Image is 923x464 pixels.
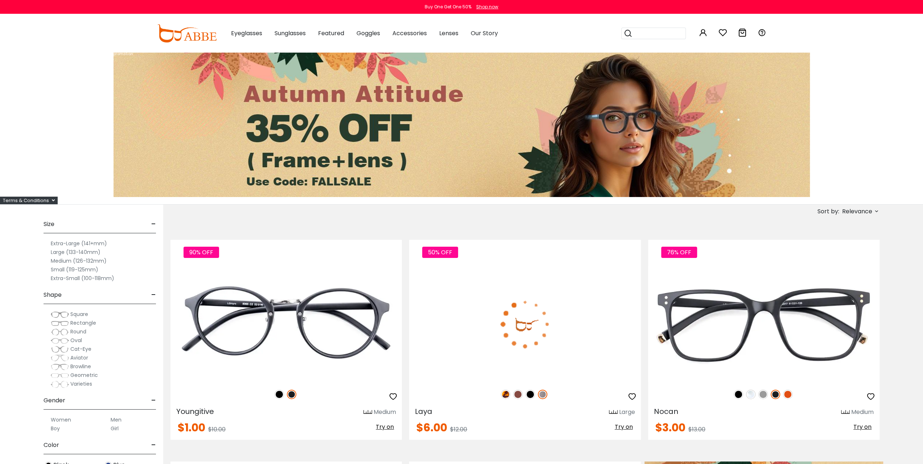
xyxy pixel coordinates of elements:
[51,274,114,283] label: Extra-Small (100-118mm)
[151,215,156,233] span: -
[374,408,396,416] div: Medium
[501,390,510,399] img: Leopard
[376,423,394,431] span: Try on
[111,415,121,424] label: Men
[51,424,60,433] label: Boy
[526,390,535,399] img: Black
[114,52,133,56] h1: promotion
[51,311,69,318] img: Square.png
[44,392,65,409] span: Gender
[70,345,91,353] span: Cat-Eye
[476,4,498,10] div: Shop now
[70,371,98,379] span: Geometric
[51,363,69,370] img: Browline.png
[70,319,96,327] span: Rectangle
[184,247,219,258] span: 90% OFF
[853,423,872,431] span: Try on
[157,24,217,42] img: abbeglasses.com
[151,286,156,304] span: -
[851,408,874,416] div: Medium
[176,406,214,416] span: Youngitive
[51,337,69,344] img: Oval.png
[44,436,59,454] span: Color
[422,247,458,258] span: 50% OFF
[70,328,86,335] span: Round
[151,392,156,409] span: -
[70,380,92,387] span: Varieties
[44,215,54,233] span: Size
[111,424,119,433] label: Girl
[51,256,107,265] label: Medium (126-132mm)
[416,420,447,435] span: $6.00
[415,406,432,416] span: Laya
[275,390,284,399] img: Black
[51,372,69,379] img: Geometric.png
[51,320,69,327] img: Rectangle.png
[392,29,427,37] span: Accessories
[734,390,743,399] img: Black
[771,390,780,399] img: Matte Black
[439,29,458,37] span: Lenses
[70,311,88,318] span: Square
[363,410,372,415] img: size ruler
[70,354,88,361] span: Aviator
[654,406,678,416] span: Nocan
[51,346,69,353] img: Cat-Eye.png
[231,29,262,37] span: Eyeglasses
[51,239,107,248] label: Extra-Large (141+mm)
[473,4,498,10] a: Shop now
[208,425,226,434] span: $10.00
[648,266,879,382] img: Matte-black Nocan - TR ,Universal Bridge Fit
[817,207,839,215] span: Sort by:
[287,390,296,399] img: Matte Black
[783,390,792,399] img: Orange
[70,337,82,344] span: Oval
[538,390,547,399] img: Gun
[151,436,156,454] span: -
[688,425,705,434] span: $13.00
[51,381,69,388] img: Varieties.png
[114,52,810,197] img: promotion
[178,420,205,435] span: $1.00
[357,29,380,37] span: Goggles
[70,363,91,370] span: Browline
[409,266,640,382] img: Gun Laya - Plastic ,Universal Bridge Fit
[842,205,872,218] span: Relevance
[746,390,755,399] img: Clear
[44,286,62,304] span: Shape
[471,29,498,37] span: Our Story
[619,408,635,416] div: Large
[613,422,635,432] button: Try on
[170,266,402,382] img: Matte-black Youngitive - Plastic ,Adjust Nose Pads
[841,410,850,415] img: size ruler
[51,248,100,256] label: Large (133-140mm)
[51,328,69,336] img: Round.png
[450,425,467,434] span: $12.00
[425,4,471,10] div: Buy One Get One 50%
[851,422,874,432] button: Try on
[51,415,71,424] label: Women
[609,410,618,415] img: size ruler
[51,265,98,274] label: Small (119-125mm)
[661,247,697,258] span: 76% OFF
[51,354,69,362] img: Aviator.png
[318,29,344,37] span: Featured
[275,29,306,37] span: Sunglasses
[374,422,396,432] button: Try on
[758,390,768,399] img: Gray
[615,423,633,431] span: Try on
[655,420,685,435] span: $3.00
[513,390,523,399] img: Brown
